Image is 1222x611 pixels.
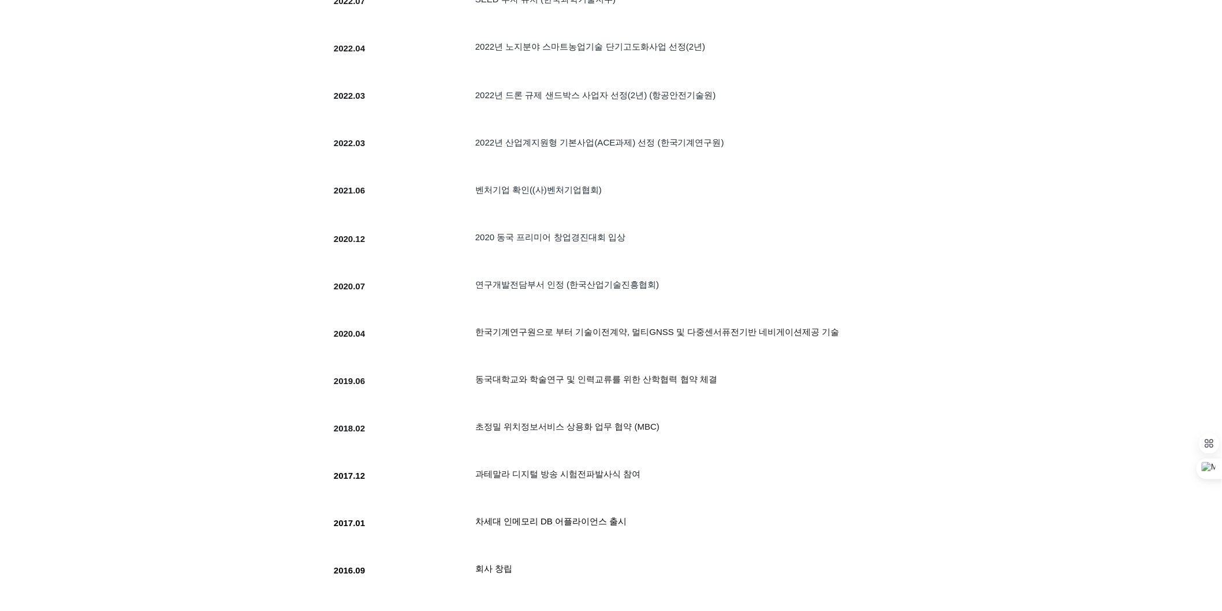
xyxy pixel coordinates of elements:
[334,185,365,195] span: 2021.06
[334,471,365,480] span: 2017.12
[475,136,844,148] h5: 2022년 산업계지원형 기본사업(ACE과제) 선정 (한국기계연구원)
[334,234,365,244] span: 2020.12
[334,138,365,148] span: 2022.03
[475,231,844,243] h5: 2020 동국 프리미어 창업경진대회 입상
[475,184,844,196] h5: 벤처기업 확인((사)벤처기업협회)
[475,516,627,526] span: 차세대 인메모리 DB 어플라이언스 출시
[334,565,365,575] span: 2016.09
[475,374,717,384] span: ​동국대학교와 학술연구 및 인력교류를 위한 산학협력 협약 체결
[475,42,705,51] span: 2022년 노지분야 스마트농업기술 단기고도화사업 선정(2년)
[475,327,840,337] span: 한국기계연구원으로 부터 기술이전계약, 멀티GNSS 및 다중센서퓨전기반 네비게이션제공 기술
[334,376,365,386] span: 2019.06
[334,423,365,433] span: 2018.02
[334,91,365,100] span: 2022.03
[334,518,365,528] span: 2017.01
[334,43,365,53] span: 2022.04
[334,329,365,338] span: 2020.04
[475,564,512,573] span: 회사 창립
[475,89,844,101] h5: 2022년 드론 규제 샌드박스 사업자 선정(2년) (항공안전기술원)
[1089,561,1222,611] iframe: Wix Chat
[334,281,365,291] span: 2020.07
[475,422,660,431] span: 초정밀 위치정보서비스 상용화 업무 협약 (MBC)
[475,469,641,479] span: 과테말라 디지털 방송 시험전파발사식 참여
[475,280,659,289] span: ​연구개발전담부서 인정 (한국산업기술진흥협회)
